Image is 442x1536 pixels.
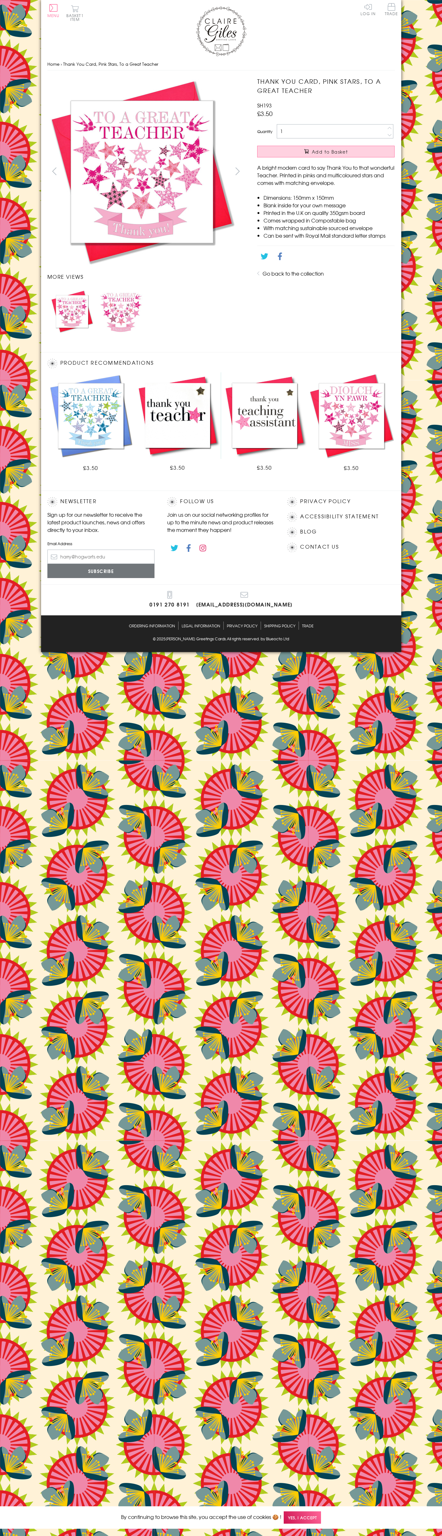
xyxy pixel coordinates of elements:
span: £3.50 [170,464,185,471]
a: Welsh Thank You Card, Pink Stars, To a Great Teacher £3.50 [308,372,395,472]
a: Blog [300,527,317,536]
a: Shipping Policy [264,622,295,630]
button: prev [47,164,62,178]
span: Trade [385,3,398,15]
a: Privacy Policy [300,497,350,506]
a: 0191 270 8191 [149,591,190,609]
a: Home [47,61,59,67]
h3: More views [47,273,245,280]
a: Trade [385,3,398,17]
span: › [61,61,62,67]
img: Thank You Card, Blue Stars, To a Great Teacher [47,372,134,459]
span: Menu [47,13,60,18]
h2: Newsletter [47,497,155,507]
li: Comes wrapped in Compostable bag [263,216,395,224]
input: harry@hogwarts.edu [47,550,155,564]
input: Subscribe [47,564,155,578]
nav: breadcrumbs [47,58,395,71]
span: Yes, I accept [284,1511,321,1524]
button: next [230,164,245,178]
li: Dimensions: 150mm x 150mm [263,194,395,201]
p: Join us on our social networking profiles for up to the minute news and product releases the mome... [167,511,275,533]
span: £3.50 [257,109,273,118]
p: A bright modern card to say Thank You to that wonderful Teacher. Printed in pinks and multicolour... [257,164,395,186]
li: Can be sent with Royal Mail standard letter stamps [263,232,395,239]
h2: Follow Us [167,497,275,507]
a: by Blueocto Ltd [261,636,289,643]
a: Thank You Card, Pink Star, Thank you teacher, Embellished with a padded star £3.50 [134,372,221,471]
button: Basket1 item [66,5,84,21]
h2: Product recommendations [47,359,395,368]
span: Thank You Card, Pink Stars, To a Great Teacher [63,61,158,67]
a: Legal Information [182,622,220,630]
a: Contact Us [300,543,339,551]
h1: Thank You Card, Pink Stars, To a Great Teacher [257,77,395,95]
span: £3.50 [344,464,359,472]
label: Email Address [47,541,155,546]
label: Quantity [257,129,272,134]
li: Carousel Page 1 (Current Slide) [47,287,97,336]
span: All rights reserved. [227,636,260,642]
span: £3.50 [83,464,98,472]
button: Menu [47,4,60,17]
img: Thank You Card, Pink Stars, To a Great Teacher [47,77,237,266]
a: Thank You Card, Blue Stars, To a Great Teacher £3.50 [47,372,134,472]
p: Sign up for our newsletter to receive the latest product launches, news and offers directly to yo... [47,511,155,533]
li: With matching sustainable sourced envelope [263,224,395,232]
span: £3.50 [257,464,272,471]
li: Blank inside for your own message [263,201,395,209]
li: Printed in the U.K on quality 350gsm board [263,209,395,216]
p: © 2025 . [47,636,395,642]
img: Welsh Thank You Card, Pink Stars, To a Great Teacher [308,372,395,459]
li: Carousel Page 2 [97,287,146,336]
img: Claire Giles Greetings Cards [196,6,246,56]
a: Log In [360,3,376,15]
img: Thank You Card, Pink Stars, To a Great Teacher [100,290,143,333]
ul: Carousel Pagination [47,287,245,336]
a: Accessibility Statement [300,512,379,521]
img: Thank You Card, Pink Stars, To a Great Teacher [51,290,94,333]
span: SH193 [257,101,272,109]
span: 1 item [70,13,84,22]
button: Add to Basket [257,146,395,157]
img: Thank You Teaching Assistant Card, Pink Star, Embellished with a padded star [221,372,308,459]
a: [PERSON_NAME] Greetings Cards [166,636,226,643]
a: Trade [302,622,313,630]
a: Ordering Information [129,622,175,630]
a: Privacy Policy [227,622,257,630]
span: Add to Basket [312,149,348,155]
a: Go back to the collection [263,270,324,277]
a: [EMAIL_ADDRESS][DOMAIN_NAME] [196,591,293,609]
a: Thank You Teaching Assistant Card, Pink Star, Embellished with a padded star £3.50 [221,372,308,471]
img: Thank You Card, Pink Star, Thank you teacher, Embellished with a padded star [134,372,221,459]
